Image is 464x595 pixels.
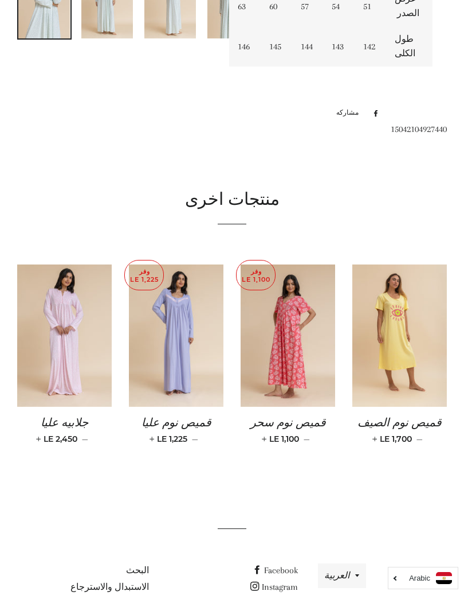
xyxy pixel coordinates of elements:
td: 146 [229,26,261,67]
p: وفر LE 1,100 [237,260,275,290]
span: قميص نوم الصيف [357,417,442,429]
a: الاستبدال والاسترجاع [70,582,149,592]
h2: منتجات اخرى [17,188,447,212]
a: قميص نوم سحر — LE 1,100 [241,407,335,454]
a: Facebook [253,565,298,575]
td: 144 [292,26,324,67]
span: — [416,434,423,444]
span: جلابيه عليا [41,417,88,429]
span: قميص نوم عليا [141,417,211,429]
span: — [304,434,310,444]
span: قميص نوم سحر [250,417,326,429]
a: قميص نوم عليا — LE 1,225 [129,407,223,454]
span: LE 1,100 [264,434,299,444]
span: — [192,434,198,444]
a: Arabic [394,572,452,584]
span: LE 1,700 [375,434,412,444]
span: 15042104927440 [391,124,447,134]
td: 143 [323,26,355,67]
td: 142 [355,26,386,67]
span: — [82,434,88,444]
a: البحث [126,565,149,575]
button: العربية [318,563,366,588]
span: مشاركه [336,107,364,119]
i: Arabic [409,574,430,582]
p: وفر LE 1,225 [125,260,163,290]
a: جلابيه عليا — LE 2,450 [17,407,112,454]
a: Instagram [250,582,298,592]
td: طول الكلى [386,26,432,67]
span: LE 1,225 [152,434,187,444]
td: 145 [261,26,292,67]
a: قميص نوم الصيف — LE 1,700 [352,407,447,454]
span: LE 2,450 [38,434,77,444]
